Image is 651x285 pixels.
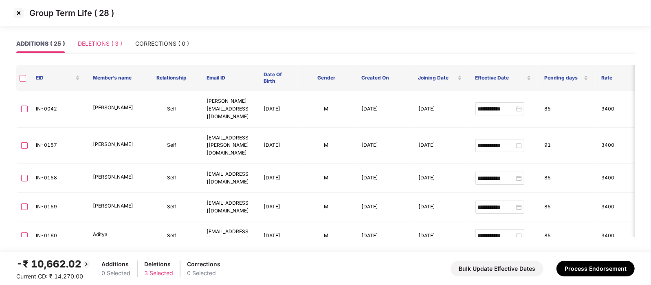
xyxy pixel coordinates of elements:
[36,75,74,81] span: EID
[93,173,137,181] p: [PERSON_NAME]
[143,221,200,250] td: Self
[257,164,298,193] td: [DATE]
[355,193,412,222] td: [DATE]
[16,256,91,272] div: -₹ 10,662.02
[538,65,595,91] th: Pending days
[101,269,130,278] div: 0 Selected
[544,75,582,81] span: Pending days
[86,65,143,91] th: Member’s name
[451,261,543,276] button: Bulk Update Effective Dates
[135,39,189,48] div: CORRECTIONS ( 0 )
[257,128,298,164] td: [DATE]
[143,128,200,164] td: Self
[298,65,355,91] th: Gender
[355,91,412,128] td: [DATE]
[93,231,137,239] p: Aditya
[538,221,595,250] td: 85
[257,65,298,91] th: Date Of Birth
[257,221,298,250] td: [DATE]
[29,8,114,18] p: Group Term Life ( 28 )
[101,260,130,269] div: Additions
[93,141,137,148] p: [PERSON_NAME]
[81,259,91,269] img: svg+xml;base64,PHN2ZyBpZD0iQmFjay0yMHgyMCIgeG1sbnM9Imh0dHA6Ly93d3cudzMub3JnLzIwMDAvc3ZnIiB3aWR0aD...
[200,221,257,250] td: [EMAIL_ADDRESS][DOMAIN_NAME]
[200,128,257,164] td: [EMAIL_ADDRESS][PERSON_NAME][DOMAIN_NAME]
[29,193,86,222] td: IN-0159
[93,202,137,210] p: [PERSON_NAME]
[298,193,355,222] td: M
[29,91,86,128] td: IN-0042
[412,65,469,91] th: Joining Date
[257,91,298,128] td: [DATE]
[200,164,257,193] td: [EMAIL_ADDRESS][DOMAIN_NAME]
[187,260,220,269] div: Corrections
[29,128,86,164] td: IN-0157
[355,65,412,91] th: Created On
[12,7,25,20] img: svg+xml;base64,PHN2ZyBpZD0iQ3Jvc3MtMzJ4MzIiIHhtbG5zPSJodHRwOi8vd3d3LnczLm9yZy8yMDAwL3N2ZyIgd2lkdG...
[412,221,469,250] td: [DATE]
[556,261,635,276] button: Process Endorsement
[538,164,595,193] td: 85
[468,65,538,91] th: Effective Date
[298,164,355,193] td: M
[412,193,469,222] td: [DATE]
[143,164,200,193] td: Self
[412,164,469,193] td: [DATE]
[298,91,355,128] td: M
[200,193,257,222] td: [EMAIL_ADDRESS][DOMAIN_NAME]
[257,193,298,222] td: [DATE]
[298,221,355,250] td: M
[355,128,412,164] td: [DATE]
[144,269,173,278] div: 3 Selected
[412,91,469,128] td: [DATE]
[475,75,525,81] span: Effective Date
[418,75,456,81] span: Joining Date
[143,91,200,128] td: Self
[298,128,355,164] td: M
[355,221,412,250] td: [DATE]
[16,273,83,280] span: Current CD: ₹ 14,270.00
[16,39,65,48] div: ADDITIONS ( 25 )
[93,104,137,112] p: [PERSON_NAME]
[200,91,257,128] td: [PERSON_NAME][EMAIL_ADDRESS][DOMAIN_NAME]
[412,128,469,164] td: [DATE]
[29,164,86,193] td: IN-0158
[200,65,257,91] th: Email ID
[538,193,595,222] td: 85
[144,260,173,269] div: Deletions
[29,65,86,91] th: EID
[538,128,595,164] td: 91
[538,91,595,128] td: 85
[78,39,122,48] div: DELETIONS ( 3 )
[143,65,200,91] th: Relationship
[355,164,412,193] td: [DATE]
[29,221,86,250] td: IN-0160
[143,193,200,222] td: Self
[187,269,220,278] div: 0 Selected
